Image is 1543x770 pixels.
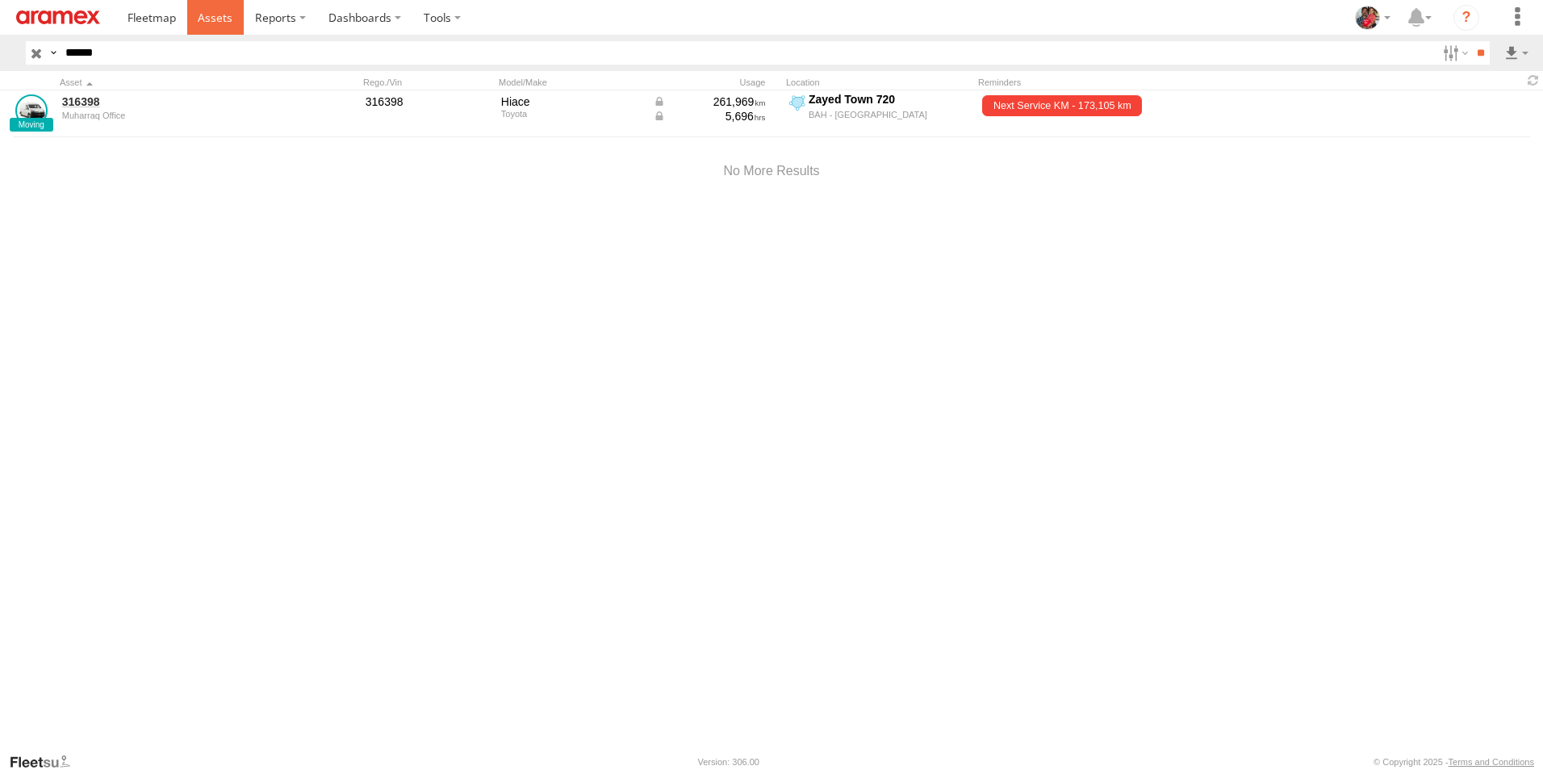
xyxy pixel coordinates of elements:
[499,77,644,88] div: Model/Make
[653,94,766,109] div: Data from Vehicle CANbus
[501,94,642,109] div: Hiace
[9,754,83,770] a: Visit our Website
[62,111,283,120] div: undefined
[15,94,48,127] a: View Asset Details
[1503,41,1530,65] label: Export results as...
[1349,6,1396,30] div: Moncy Varghese
[366,94,490,109] div: 316398
[501,109,642,119] div: Toyota
[1524,73,1543,88] span: Refresh
[982,95,1142,116] span: Next Service KM - 173,105 km
[698,757,759,767] div: Version: 306.00
[786,92,972,136] label: Click to View Current Location
[62,94,283,109] a: 316398
[809,92,969,107] div: Zayed Town 720
[1374,757,1534,767] div: © Copyright 2025 -
[363,77,492,88] div: Rego./Vin
[786,77,972,88] div: Location
[1436,41,1471,65] label: Search Filter Options
[978,77,1236,88] div: Reminders
[1453,5,1479,31] i: ?
[16,10,100,24] img: aramex-logo.svg
[1449,757,1534,767] a: Terms and Conditions
[60,77,286,88] div: Click to Sort
[650,77,780,88] div: Usage
[47,41,60,65] label: Search Query
[653,109,766,123] div: Data from Vehicle CANbus
[809,109,969,120] div: BAH - [GEOGRAPHIC_DATA]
